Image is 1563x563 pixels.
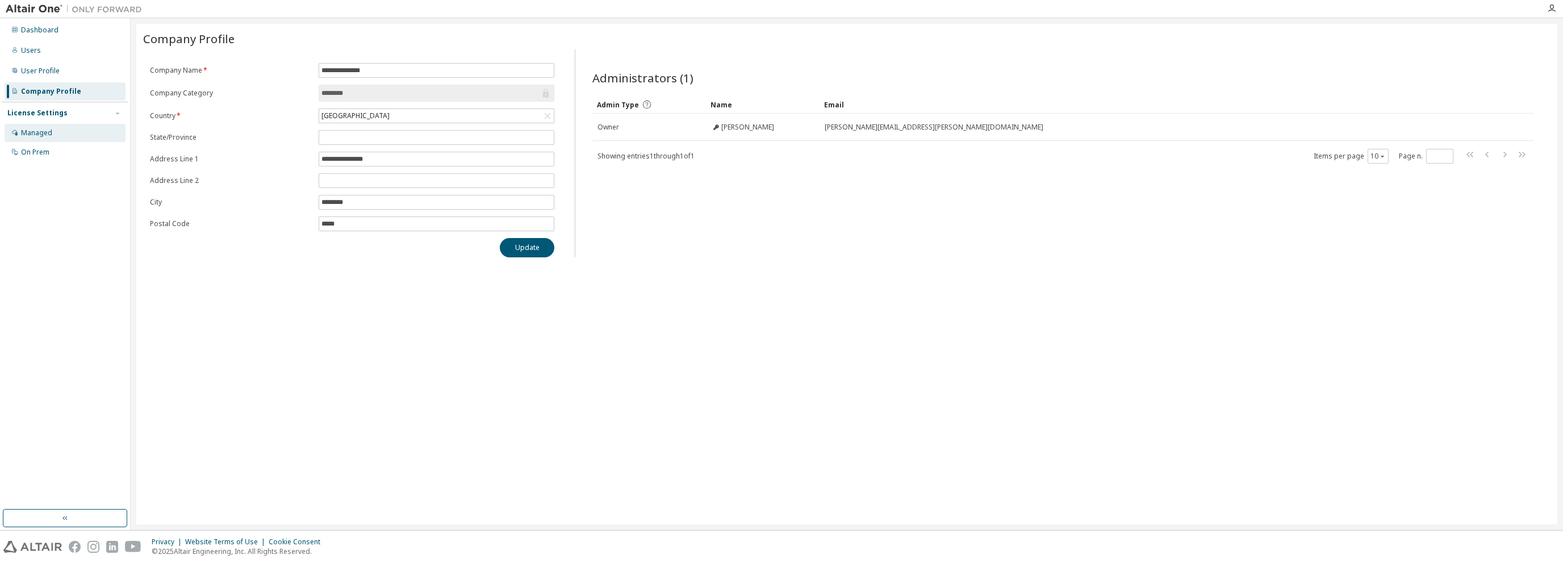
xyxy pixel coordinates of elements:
label: Address Line 2 [150,176,312,185]
div: [GEOGRAPHIC_DATA] [320,110,391,122]
img: instagram.svg [87,541,99,553]
div: Managed [21,128,52,137]
span: Admin Type [597,100,639,110]
div: Email [824,95,1502,114]
img: youtube.svg [125,541,141,553]
div: Company Profile [21,87,81,96]
span: Owner [597,123,619,132]
button: Update [500,238,554,257]
div: Privacy [152,537,185,547]
div: Cookie Consent [269,537,327,547]
label: Company Name [150,66,312,75]
p: © 2025 Altair Engineering, Inc. All Rights Reserved. [152,547,327,556]
div: Users [21,46,41,55]
div: Dashboard [21,26,58,35]
img: linkedin.svg [106,541,118,553]
div: Website Terms of Use [185,537,269,547]
div: Name [711,95,815,114]
label: Postal Code [150,219,312,228]
div: On Prem [21,148,49,157]
div: User Profile [21,66,60,76]
label: State/Province [150,133,312,142]
div: License Settings [7,109,68,118]
img: facebook.svg [69,541,81,553]
label: Address Line 1 [150,155,312,164]
button: 10 [1370,152,1386,161]
span: Items per page [1314,149,1389,164]
img: altair_logo.svg [3,541,62,553]
label: Country [150,111,312,120]
span: Showing entries 1 through 1 of 1 [597,151,695,161]
div: [GEOGRAPHIC_DATA] [319,109,554,123]
span: Page n. [1399,149,1453,164]
label: City [150,198,312,207]
label: Company Category [150,89,312,98]
span: [PERSON_NAME][EMAIL_ADDRESS][PERSON_NAME][DOMAIN_NAME] [825,123,1043,132]
img: Altair One [6,3,148,15]
span: Administrators (1) [592,70,693,86]
span: Company Profile [143,31,235,47]
span: [PERSON_NAME] [721,123,774,132]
